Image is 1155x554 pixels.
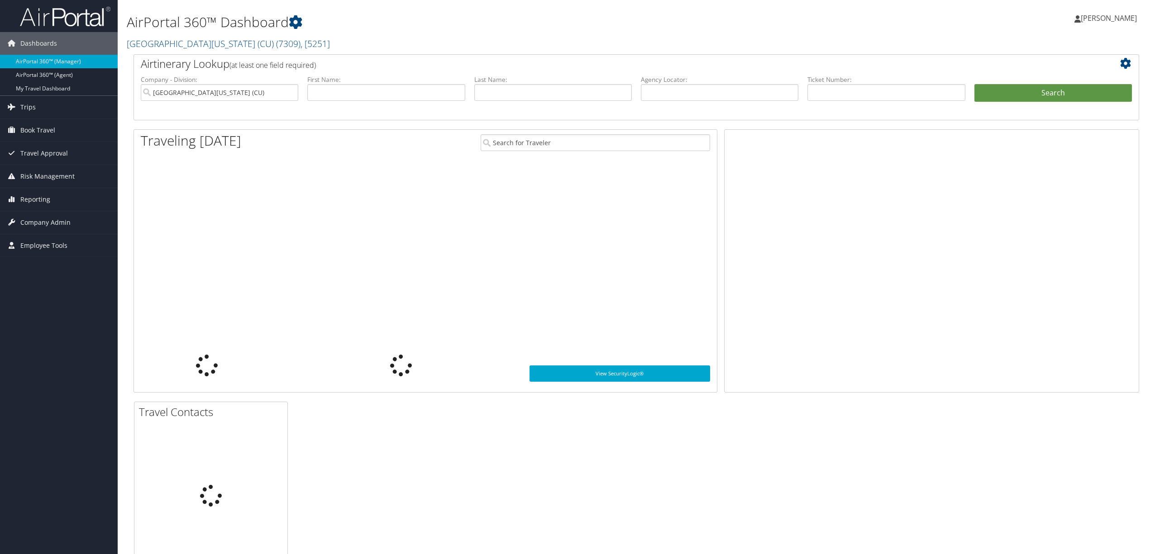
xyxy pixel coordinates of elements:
span: Trips [20,96,36,118]
span: Company Admin [20,211,71,234]
a: [PERSON_NAME] [1074,5,1146,32]
h1: AirPortal 360™ Dashboard [127,13,806,32]
label: Last Name: [474,75,632,84]
a: [GEOGRAPHIC_DATA][US_STATE] (CU) [127,38,330,50]
span: (at least one field required) [229,60,316,70]
h2: Airtinerary Lookup [141,56,1048,71]
h1: Traveling [DATE] [141,131,241,150]
label: Company - Division: [141,75,298,84]
label: First Name: [307,75,465,84]
label: Agency Locator: [641,75,798,84]
button: Search [974,84,1132,102]
input: Search for Traveler [481,134,710,151]
span: Reporting [20,188,50,211]
span: Travel Approval [20,142,68,165]
span: Employee Tools [20,234,67,257]
span: [PERSON_NAME] [1081,13,1137,23]
span: ( 7309 ) [276,38,301,50]
img: airportal-logo.png [20,6,110,27]
span: , [ 5251 ] [301,38,330,50]
a: View SecurityLogic® [530,365,710,382]
span: Risk Management [20,165,75,188]
span: Dashboards [20,32,57,55]
label: Ticket Number: [807,75,965,84]
h2: Travel Contacts [139,404,287,420]
span: Book Travel [20,119,55,142]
